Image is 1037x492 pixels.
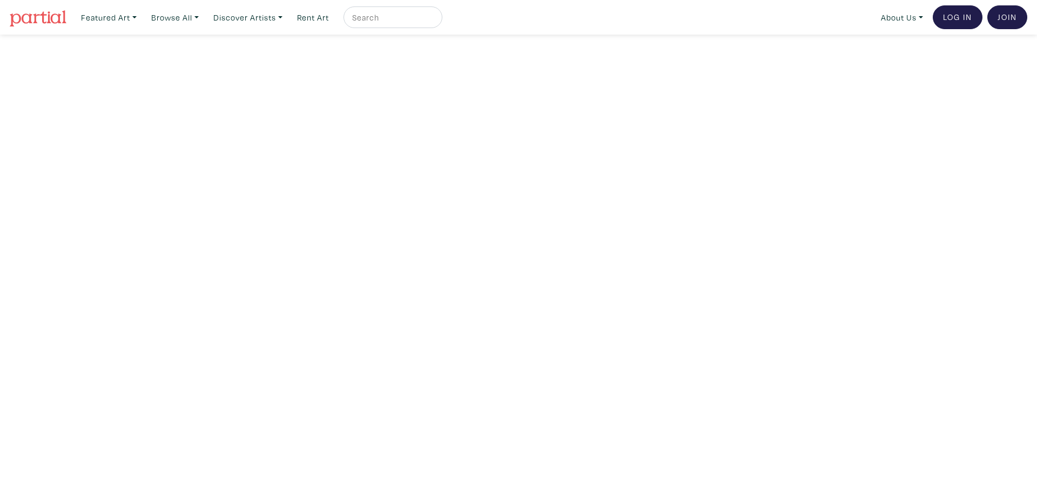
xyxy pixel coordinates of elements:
a: Discover Artists [208,6,287,29]
input: Search [351,11,432,24]
a: About Us [876,6,928,29]
a: Join [987,5,1027,29]
a: Log In [933,5,982,29]
a: Featured Art [76,6,142,29]
a: Browse All [146,6,204,29]
a: Rent Art [292,6,334,29]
